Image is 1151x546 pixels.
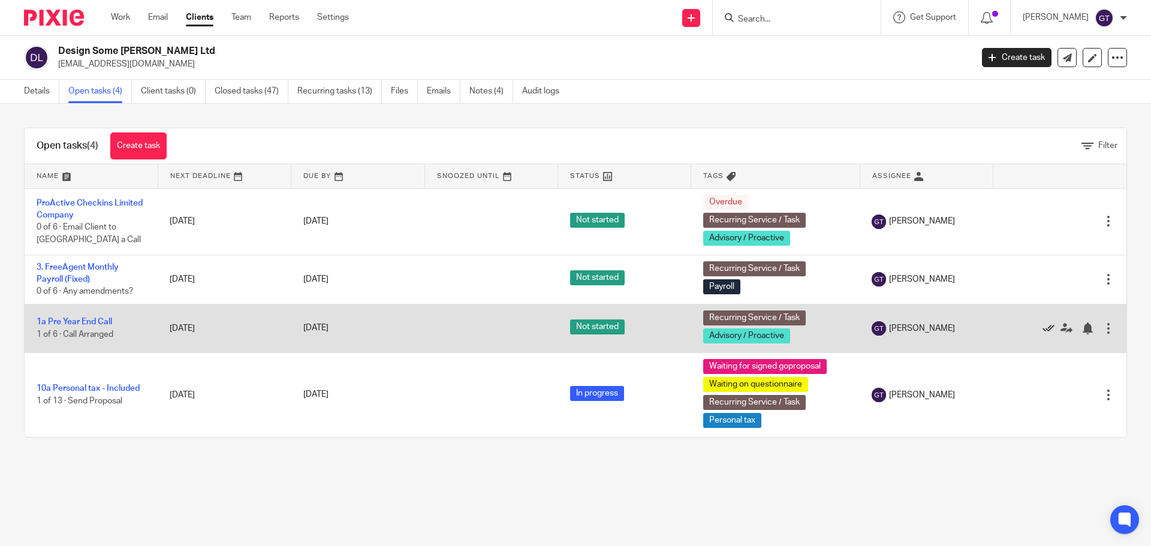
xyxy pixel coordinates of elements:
[703,377,808,392] span: Waiting on questionnaire
[872,215,886,229] img: svg%3E
[872,388,886,402] img: svg%3E
[703,310,806,325] span: Recurring Service / Task
[24,10,84,26] img: Pixie
[269,11,299,23] a: Reports
[158,304,291,352] td: [DATE]
[889,389,955,401] span: [PERSON_NAME]
[570,319,625,334] span: Not started
[158,255,291,304] td: [DATE]
[1023,11,1089,23] p: [PERSON_NAME]
[889,273,955,285] span: [PERSON_NAME]
[1098,141,1117,150] span: Filter
[37,287,133,295] span: 0 of 6 · Any amendments?
[24,80,59,103] a: Details
[427,80,460,103] a: Emails
[570,386,624,401] span: In progress
[703,328,790,343] span: Advisory / Proactive
[703,279,740,294] span: Payroll
[1095,8,1114,28] img: svg%3E
[158,188,291,255] td: [DATE]
[703,395,806,410] span: Recurring Service / Task
[703,231,790,246] span: Advisory / Proactive
[1042,322,1060,334] a: Mark as done
[111,11,130,23] a: Work
[703,195,748,210] span: Overdue
[522,80,568,103] a: Audit logs
[37,199,143,219] a: ProActive Checkins Limited Company
[303,275,329,283] span: [DATE]
[24,45,49,70] img: svg%3E
[186,11,213,23] a: Clients
[37,263,119,283] a: 3. FreeAgent Monthly Payroll (Fixed)
[703,413,761,428] span: Personal tax
[215,80,288,103] a: Closed tasks (47)
[58,45,783,58] h2: Design Some [PERSON_NAME] Ltd
[889,322,955,334] span: [PERSON_NAME]
[317,11,349,23] a: Settings
[469,80,513,103] a: Notes (4)
[231,11,251,23] a: Team
[703,359,827,374] span: Waiting for signed goproposal
[570,270,625,285] span: Not started
[148,11,168,23] a: Email
[703,213,806,228] span: Recurring Service / Task
[982,48,1051,67] a: Create task
[58,58,964,70] p: [EMAIL_ADDRESS][DOMAIN_NAME]
[297,80,382,103] a: Recurring tasks (13)
[303,391,329,399] span: [DATE]
[158,352,291,437] td: [DATE]
[37,397,122,405] span: 1 of 13 · Send Proposal
[37,318,112,326] a: 1a Pre Year End Call
[37,384,140,393] a: 10a Personal tax - Included
[37,224,141,245] span: 0 of 6 · Email Client to [GEOGRAPHIC_DATA] a Call
[37,330,113,339] span: 1 of 6 · Call Arranged
[889,215,955,227] span: [PERSON_NAME]
[910,13,956,22] span: Get Support
[872,321,886,336] img: svg%3E
[110,132,167,159] a: Create task
[141,80,206,103] a: Client tasks (0)
[68,80,132,103] a: Open tasks (4)
[737,14,845,25] input: Search
[37,140,98,152] h1: Open tasks
[703,173,724,179] span: Tags
[87,141,98,150] span: (4)
[570,213,625,228] span: Not started
[437,173,500,179] span: Snoozed Until
[303,217,329,225] span: [DATE]
[303,324,329,333] span: [DATE]
[703,261,806,276] span: Recurring Service / Task
[872,272,886,286] img: svg%3E
[570,173,600,179] span: Status
[391,80,418,103] a: Files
